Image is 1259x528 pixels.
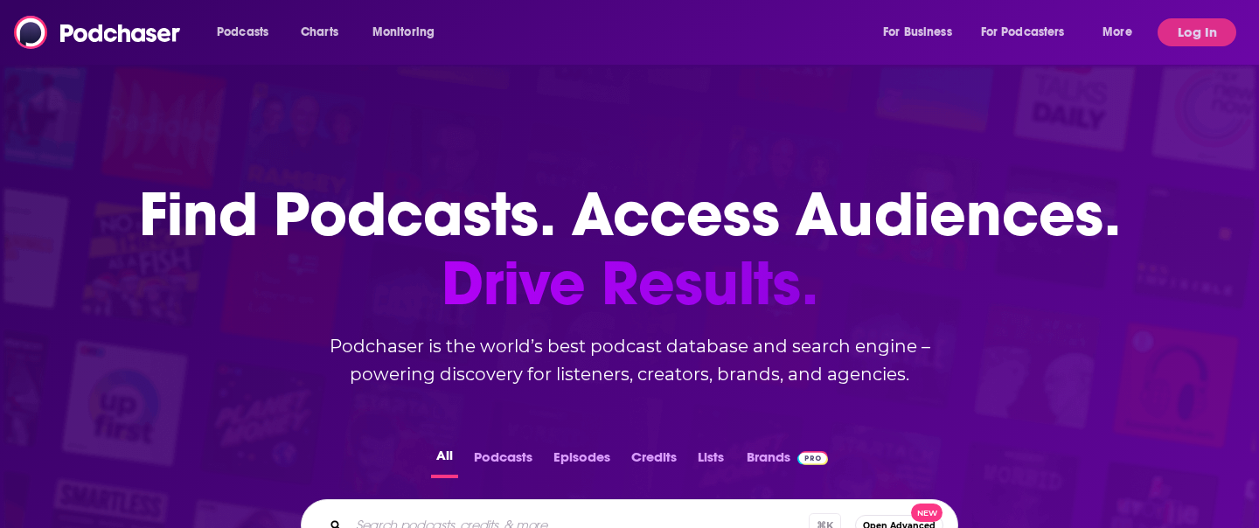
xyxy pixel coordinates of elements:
span: Monitoring [372,20,435,45]
span: For Business [883,20,952,45]
span: For Podcasters [981,20,1065,45]
button: open menu [970,18,1090,46]
a: BrandsPodchaser Pro [747,444,828,478]
button: All [431,444,458,478]
span: Podcasts [217,20,268,45]
a: Charts [289,18,349,46]
img: Podchaser Pro [797,451,828,465]
h2: Podchaser is the world’s best podcast database and search engine – powering discovery for listene... [280,332,979,388]
span: Drive Results. [139,249,1121,318]
button: Episodes [548,444,616,478]
button: open menu [205,18,291,46]
button: Lists [692,444,729,478]
h1: Find Podcasts. Access Audiences. [139,180,1121,318]
button: open menu [871,18,974,46]
img: Podchaser - Follow, Share and Rate Podcasts [14,16,182,49]
button: Log In [1158,18,1236,46]
button: Podcasts [469,444,538,478]
span: Charts [301,20,338,45]
span: New [911,504,943,522]
button: open menu [360,18,457,46]
span: More [1102,20,1132,45]
button: Credits [626,444,682,478]
button: open menu [1090,18,1154,46]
